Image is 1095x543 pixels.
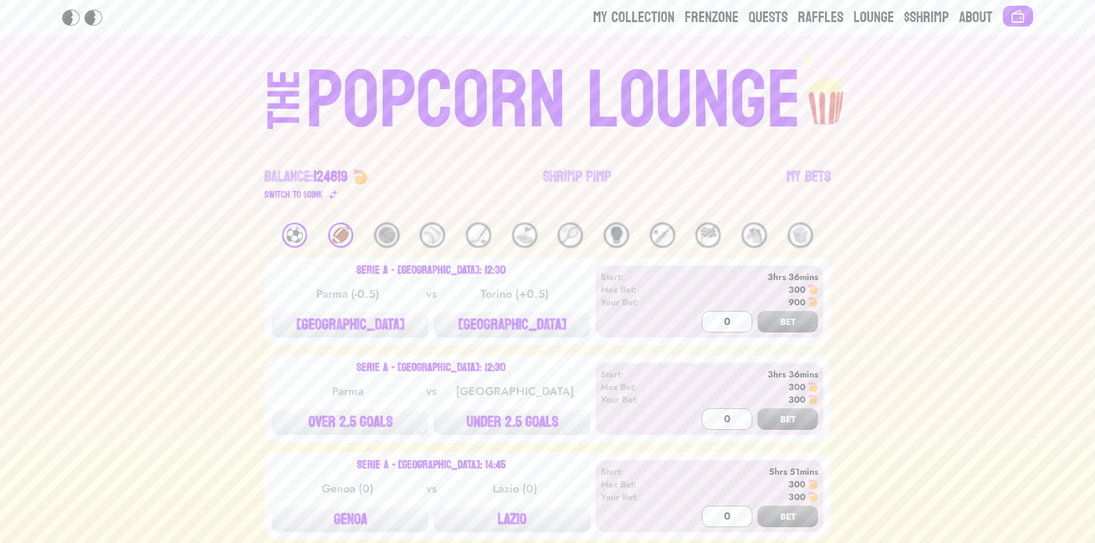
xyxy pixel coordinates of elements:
div: 300 [788,491,805,503]
img: 🍤 [808,492,818,502]
div: Start: [601,368,673,381]
a: My Collection [593,8,675,28]
div: 3hrs 36mins [673,271,818,283]
div: 🏈 [328,223,353,248]
div: Parma (-0.5) [284,285,412,303]
div: Serie A - [GEOGRAPHIC_DATA]: 12:30 [357,265,506,276]
div: 5hrs 51mins [673,465,818,478]
div: 🎾 [558,223,583,248]
div: Serie A - [GEOGRAPHIC_DATA]: 12:30 [357,363,506,373]
div: Torino (+0.5) [451,285,578,303]
button: BET [757,506,818,527]
div: 🏁 [695,223,721,248]
div: Switch to $ OINK [264,187,323,202]
div: Start: [601,465,673,478]
span: 124619 [314,163,348,190]
img: Connect wallet [1010,9,1025,24]
img: popcorn [801,56,853,126]
div: Serie A - [GEOGRAPHIC_DATA]: 14:45 [357,460,506,470]
div: THE [262,70,307,154]
div: Max Bet: [601,381,673,393]
div: ⚾️ [420,223,445,248]
button: BET [757,408,818,430]
div: 300 [788,478,805,491]
button: GENOA [272,507,429,532]
button: [GEOGRAPHIC_DATA] [434,312,590,338]
div: 🏏 [650,223,675,248]
div: Balance: [264,167,348,187]
div: 300 [788,393,805,406]
div: vs [424,480,439,497]
div: Your Bet: [601,491,673,503]
button: BET [757,311,818,333]
a: Lounge [853,8,894,28]
div: 900 [788,296,805,308]
button: UNDER 2.5 GOALS [434,410,590,435]
div: Your Bet: [601,296,673,308]
div: Max Bet: [601,283,673,296]
div: 300 [788,283,805,296]
div: Lazio (0) [451,480,578,497]
div: vs [424,285,439,303]
div: 🏒 [466,223,491,248]
button: [GEOGRAPHIC_DATA] [272,312,429,338]
a: About [959,8,993,28]
img: 🍤 [808,479,818,489]
div: Your Bet: [601,393,673,406]
div: Start: [601,271,673,283]
div: ⚽️ [282,223,307,248]
div: 3hrs 36mins [673,368,818,381]
button: LAZIO [434,507,590,532]
div: POPCORN LOUNGE [306,61,801,142]
a: Shrimp Pimp [543,167,611,202]
a: My Bets [786,167,831,202]
div: 🥊 [604,223,629,248]
img: Popcorn [62,9,113,26]
a: Frenzone [685,8,738,28]
a: Quests [749,8,788,28]
div: 🍿 [788,223,813,248]
a: Raffles [798,8,843,28]
img: 🍤 [808,297,818,307]
button: OVER 2.5 GOALS [272,410,429,435]
div: Parma [284,382,412,400]
a: THEPOPCORN LOUNGEpopcorn [158,56,937,142]
img: 🍤 [808,382,818,392]
div: 300 [788,381,805,393]
img: 🍤 [353,169,368,185]
div: [GEOGRAPHIC_DATA] [451,382,578,400]
div: Genoa (0) [284,480,412,497]
a: $Shrimp [904,8,949,28]
img: 🍤 [808,284,818,295]
div: ⛳️ [512,223,537,248]
div: 🏀 [374,223,400,248]
div: Max Bet: [601,478,673,491]
img: 🍤 [808,394,818,405]
div: vs [424,382,439,400]
div: 🐴 [742,223,767,248]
